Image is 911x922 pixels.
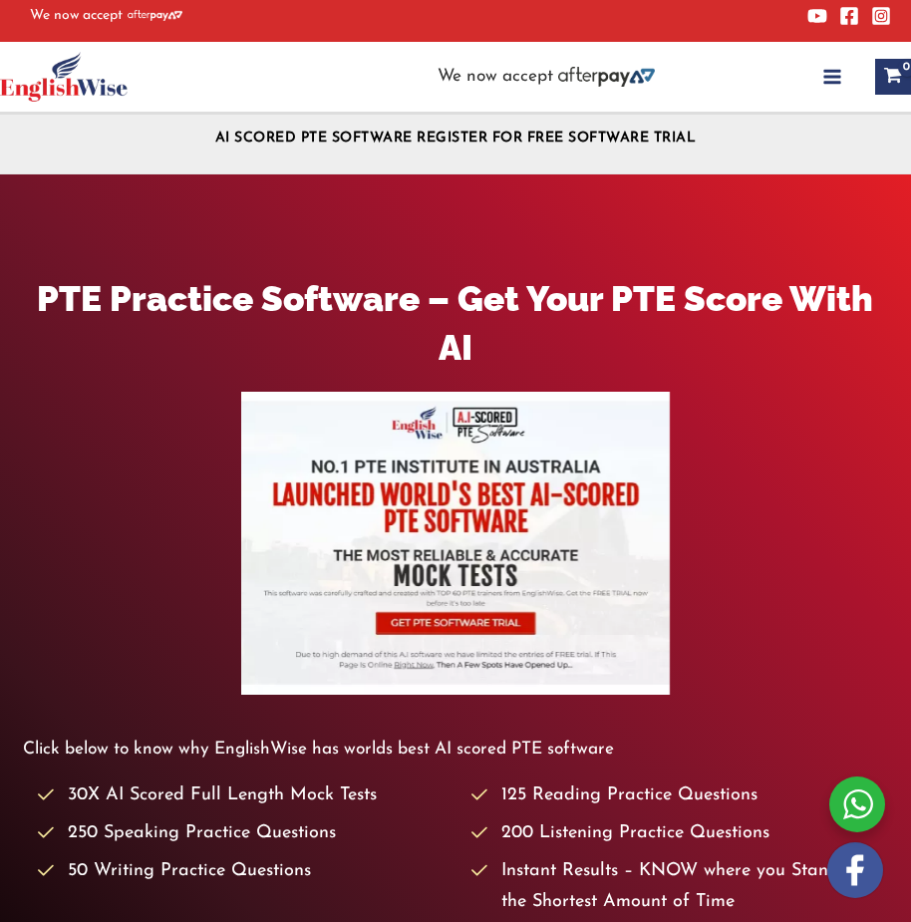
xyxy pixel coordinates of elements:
[558,67,655,87] img: Afterpay-Logo
[38,780,455,810] li: 30X AI Scored Full Length Mock Tests
[839,6,859,26] a: Facebook
[241,392,670,695] img: pte-institute-main
[471,818,888,848] li: 200 Listening Practice Questions
[23,735,888,765] p: Click below to know why EnglishWise has worlds best AI scored PTE software
[471,780,888,810] li: 125 Reading Practice Questions
[38,856,455,886] li: 50 Writing Practice Questions
[827,842,883,898] img: white-facebook.png
[23,274,888,372] h1: PTE Practice Software – Get Your PTE Score With AI
[200,115,712,155] aside: Header Widget 1
[128,10,182,21] img: Afterpay-Logo
[38,818,455,848] li: 250 Speaking Practice Questions
[438,67,553,87] span: We now accept
[471,856,888,917] li: Instant Results – KNOW where you Stand in the Shortest Amount of Time
[807,6,827,26] a: YouTube
[871,6,891,26] a: Instagram
[30,6,123,26] span: We now accept
[215,131,697,146] a: AI SCORED PTE SOFTWARE REGISTER FOR FREE SOFTWARE TRIAL
[428,67,665,88] aside: Header Widget 2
